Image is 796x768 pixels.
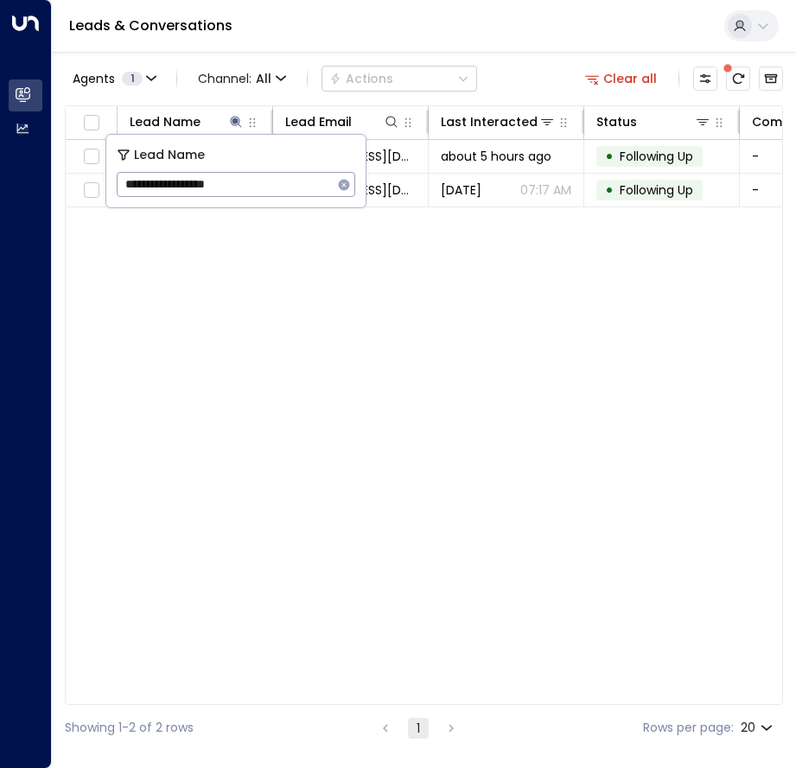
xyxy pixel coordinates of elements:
button: Customize [693,67,717,91]
div: Actions [329,71,393,86]
div: Last Interacted [441,111,538,132]
span: Lead Name [134,145,205,165]
div: Status [596,111,711,132]
nav: pagination navigation [374,717,462,739]
span: Oct 13, 2025 [441,181,481,199]
button: Clear all [578,67,665,91]
div: Last Interacted [441,111,556,132]
button: page 1 [408,718,429,739]
div: • [605,142,614,171]
span: Following Up [620,181,693,199]
button: Channel:All [191,67,293,91]
span: 1 [122,72,143,86]
div: Lead Name [130,111,245,132]
p: 07:17 AM [520,181,571,199]
div: Showing 1-2 of 2 rows [65,719,194,737]
button: Actions [322,66,477,92]
span: Following Up [620,148,693,165]
span: There are new threads available. Refresh the grid to view the latest updates. [726,67,750,91]
div: Status [596,111,637,132]
div: Lead Email [285,111,352,132]
span: Toggle select row [80,180,102,201]
button: Agents1 [65,67,162,91]
div: Lead Email [285,111,400,132]
span: Toggle select row [80,146,102,168]
span: about 5 hours ago [441,148,551,165]
button: Archived Leads [759,67,783,91]
div: Button group with a nested menu [322,66,477,92]
span: Agents [73,73,115,85]
a: Leads & Conversations [69,16,232,35]
span: All [256,72,271,86]
label: Rows per page: [643,719,734,737]
span: Channel: [191,67,293,91]
div: 20 [741,715,776,740]
div: Lead Name [130,111,201,132]
span: Toggle select all [80,112,102,134]
div: • [605,175,614,205]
